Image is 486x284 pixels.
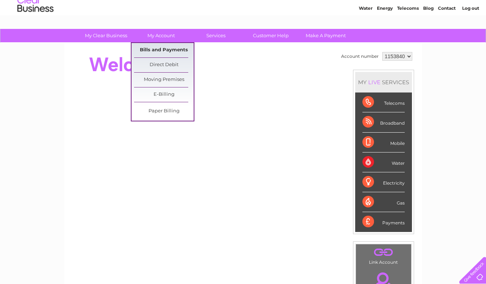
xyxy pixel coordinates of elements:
[423,31,434,36] a: Blog
[131,29,191,42] a: My Account
[377,31,393,36] a: Energy
[73,4,414,35] div: Clear Business is a trading name of Verastar Limited (registered in [GEOGRAPHIC_DATA] No. 3667643...
[362,212,405,232] div: Payments
[362,112,405,132] div: Broadband
[367,79,382,86] div: LIVE
[17,19,54,41] img: logo.png
[134,73,194,87] a: Moving Premises
[241,29,301,42] a: Customer Help
[134,104,194,119] a: Paper Billing
[358,246,409,259] a: .
[362,172,405,192] div: Electricity
[134,43,194,57] a: Bills and Payments
[339,50,380,63] td: Account number
[356,244,412,267] td: Link Account
[362,133,405,152] div: Mobile
[362,192,405,212] div: Gas
[186,29,246,42] a: Services
[134,87,194,102] a: E-Billing
[397,31,419,36] a: Telecoms
[462,31,479,36] a: Log out
[355,72,412,92] div: MY SERVICES
[438,31,456,36] a: Contact
[296,29,356,42] a: Make A Payment
[362,152,405,172] div: Water
[134,58,194,72] a: Direct Debit
[362,92,405,112] div: Telecoms
[359,31,373,36] a: Water
[76,29,136,42] a: My Clear Business
[350,4,400,13] a: 0333 014 3131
